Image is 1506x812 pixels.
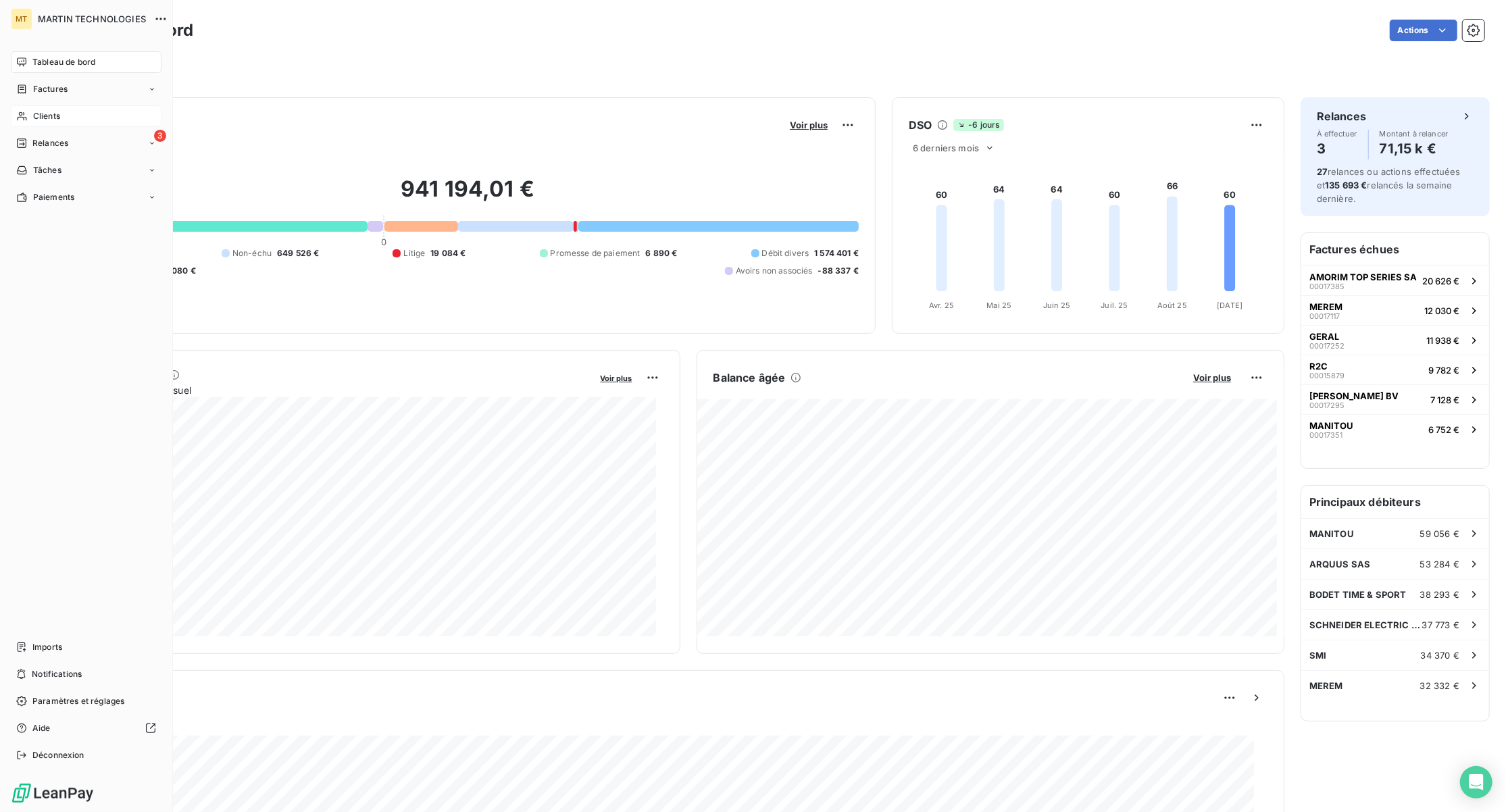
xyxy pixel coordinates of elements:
[790,120,828,130] span: Voir plus
[11,782,95,804] img: Logo LeanPay
[1421,650,1459,661] span: 34 370 €
[32,56,95,68] span: Tableau de bord
[1390,20,1457,41] button: Actions
[11,717,161,739] a: Aide
[1420,559,1459,569] span: 53 284 €
[1424,305,1459,316] span: 12 030 €
[597,372,636,384] button: Voir plus
[1301,233,1489,265] h6: Factures échues
[32,695,124,707] span: Paramètres et réglages
[1309,342,1345,350] span: 00017252
[1420,528,1459,539] span: 59 056 €
[1309,312,1340,320] span: 00017117
[1301,355,1489,384] button: R2C000158799 782 €
[786,119,832,131] button: Voir plus
[1325,180,1367,191] span: 135 693 €
[1301,295,1489,325] button: MEREM0001711712 030 €
[1157,301,1187,310] tspan: Août 25
[381,236,386,247] span: 0
[1301,325,1489,355] button: GERAL0001725211 938 €
[33,164,61,176] span: Tâches
[1460,766,1492,798] div: Open Intercom Messenger
[909,117,932,133] h6: DSO
[1101,301,1128,310] tspan: Juil. 25
[1426,335,1459,346] span: 11 938 €
[1380,138,1449,159] h4: 71,15 k €
[76,176,859,216] h2: 941 194,01 €
[32,668,82,680] span: Notifications
[1422,619,1459,630] span: 37 773 €
[1309,372,1345,380] span: 00015879
[277,247,319,259] span: 649 526 €
[1309,680,1343,691] span: MEREM
[1317,108,1366,124] h6: Relances
[1317,138,1357,159] h4: 3
[818,265,859,277] span: -88 337 €
[1043,301,1071,310] tspan: Juin 25
[1309,619,1422,630] span: SCHNEIDER ELECTRIC FRANCE SAS
[1309,301,1342,312] span: MEREM
[38,14,146,24] span: MARTIN TECHNOLOGIES
[76,383,591,397] span: Chiffre d'affaires mensuel
[1420,680,1459,691] span: 32 332 €
[33,110,60,122] span: Clients
[154,130,166,142] span: 3
[736,265,813,277] span: Avoirs non associés
[32,641,62,653] span: Imports
[1301,414,1489,444] button: MANITOU000173516 752 €
[33,83,68,95] span: Factures
[1309,528,1354,539] span: MANITOU
[1428,424,1459,435] span: 6 752 €
[1309,361,1328,372] span: R2C
[1301,384,1489,414] button: [PERSON_NAME] BV000172957 128 €
[1317,166,1461,204] span: relances ou actions effectuées et relancés la semaine dernière.
[1317,166,1328,177] span: 27
[1309,282,1345,290] span: 00017385
[1430,395,1459,405] span: 7 128 €
[232,247,272,259] span: Non-échu
[1309,650,1326,661] span: SMI
[646,247,678,259] span: 6 890 €
[1301,486,1489,518] h6: Principaux débiteurs
[929,301,954,310] tspan: Avr. 25
[1309,431,1342,439] span: 00017351
[1420,589,1459,600] span: 38 293 €
[403,247,425,259] span: Litige
[762,247,809,259] span: Débit divers
[1309,589,1407,600] span: BODET TIME & SPORT
[32,722,51,734] span: Aide
[953,119,1003,131] span: -6 jours
[32,137,68,149] span: Relances
[1301,265,1489,295] button: AMORIM TOP SERIES SA0001738520 626 €
[33,191,74,203] span: Paiements
[713,370,786,386] h6: Balance âgée
[913,143,979,153] span: 6 derniers mois
[601,374,632,383] span: Voir plus
[11,8,32,30] div: MT
[1309,559,1371,569] span: ARQUUS SAS
[814,247,859,259] span: 1 574 401 €
[1309,420,1353,431] span: MANITOU
[1309,401,1345,409] span: 00017295
[430,247,466,259] span: 19 084 €
[1217,301,1243,310] tspan: [DATE]
[1317,130,1357,138] span: À effectuer
[1193,372,1231,383] span: Voir plus
[1422,276,1459,286] span: 20 626 €
[1380,130,1449,138] span: Montant à relancer
[1309,272,1417,282] span: AMORIM TOP SERIES SA
[1189,372,1235,384] button: Voir plus
[551,247,641,259] span: Promesse de paiement
[32,749,84,761] span: Déconnexion
[1428,365,1459,376] span: 9 782 €
[1309,390,1399,401] span: [PERSON_NAME] BV
[987,301,1012,310] tspan: Mai 25
[1309,331,1339,342] span: GERAL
